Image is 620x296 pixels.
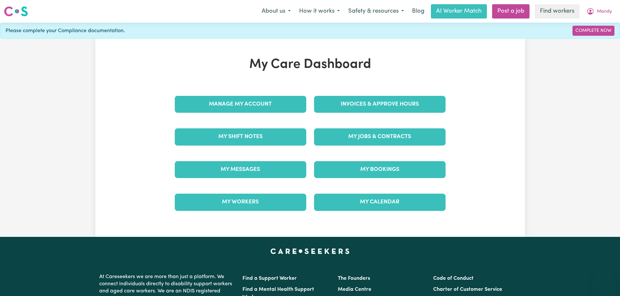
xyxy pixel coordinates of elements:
a: Manage My Account [175,96,306,113]
a: My Jobs & Contracts [314,128,446,145]
span: Please complete your Compliance documentation. [6,27,125,35]
button: My Account [582,5,616,18]
a: Careseekers home page [270,249,350,254]
a: Media Centre [338,287,371,292]
a: Blog [408,4,428,19]
span: Mandy [597,8,612,15]
a: Find a Support Worker [242,276,297,281]
a: My Calendar [314,194,446,211]
a: My Shift Notes [175,128,306,145]
a: Code of Conduct [433,276,474,281]
a: Careseekers logo [4,4,28,19]
a: AI Worker Match [431,4,487,19]
a: The Founders [338,276,370,281]
button: About us [257,5,295,18]
a: My Workers [175,194,306,211]
a: Invoices & Approve Hours [314,96,446,113]
h1: My Care Dashboard [171,57,449,72]
a: My Messages [175,161,306,178]
a: Find workers [535,4,580,19]
button: Safety & resources [344,5,408,18]
a: My Bookings [314,161,446,178]
a: Post a job [492,4,530,19]
img: Careseekers logo [4,6,28,17]
a: Complete Now [572,26,614,36]
iframe: Button to launch messaging window [594,270,615,291]
button: How it works [295,5,344,18]
a: Charter of Customer Service [433,287,502,292]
